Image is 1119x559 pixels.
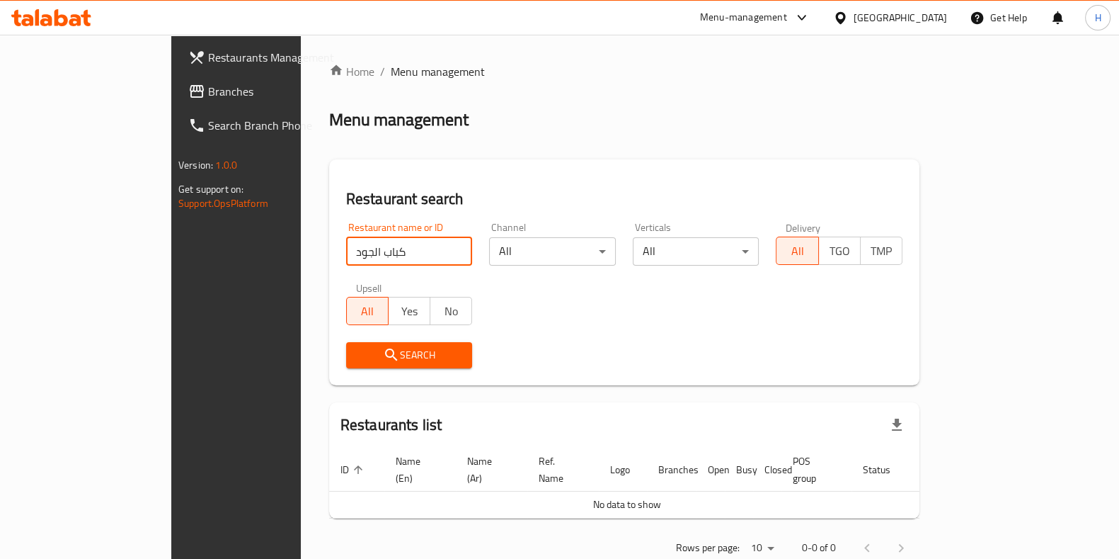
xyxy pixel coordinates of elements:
[863,461,909,478] span: Status
[860,237,902,265] button: TMP
[346,188,902,210] h2: Restaurant search
[177,108,358,142] a: Search Branch Phone
[745,538,779,559] div: Rows per page:
[782,241,813,261] span: All
[391,63,485,80] span: Menu management
[329,63,919,80] nav: breadcrumb
[329,108,469,131] h2: Menu management
[177,40,358,74] a: Restaurants Management
[352,301,383,322] span: All
[215,156,237,174] span: 1.0.0
[208,117,347,134] span: Search Branch Phone
[539,453,582,487] span: Ref. Name
[346,342,473,368] button: Search
[394,301,425,322] span: Yes
[329,448,975,519] table: enhanced table
[467,453,510,487] span: Name (Ar)
[178,194,268,213] a: Support.OpsPlatform
[177,74,358,108] a: Branches
[866,241,897,261] span: TMP
[880,408,914,442] div: Export file
[793,453,834,487] span: POS group
[208,49,347,66] span: Restaurants Management
[776,237,818,265] button: All
[1094,10,1101,26] span: H
[599,448,647,492] th: Logo
[178,180,243,198] span: Get support on:
[725,448,753,492] th: Busy
[802,539,836,557] p: 0-0 of 0
[388,297,430,325] button: Yes
[647,448,696,492] th: Branches
[380,63,385,80] li: /
[825,241,855,261] span: TGO
[854,10,947,26] div: [GEOGRAPHIC_DATA]
[356,283,382,293] label: Upsell
[818,237,861,265] button: TGO
[340,461,367,478] span: ID
[430,297,472,325] button: No
[357,346,461,364] span: Search
[346,297,389,325] button: All
[346,237,473,266] input: Search for restaurant name or ID..
[208,83,347,100] span: Branches
[396,453,439,487] span: Name (En)
[753,448,781,492] th: Closed
[489,237,616,266] div: All
[340,414,442,436] h2: Restaurants list
[696,448,725,492] th: Open
[593,495,661,514] span: No data to show
[178,156,213,174] span: Version:
[676,539,740,557] p: Rows per page:
[786,222,821,232] label: Delivery
[633,237,759,266] div: All
[700,9,787,26] div: Menu-management
[436,301,466,322] span: No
